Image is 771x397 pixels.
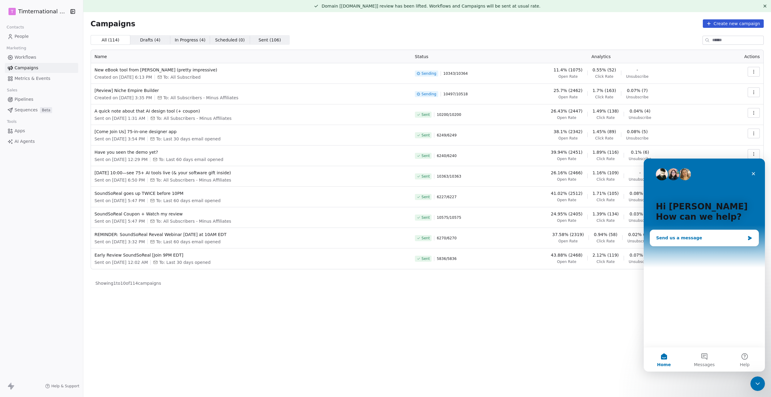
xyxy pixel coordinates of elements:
[95,231,408,238] span: REMINDER: SoundSoReal Reveal Webinar [DATE] at 10AM EDT
[95,177,145,183] span: Sent on [DATE] 6:50 PM
[95,87,408,94] span: [Review] Niche Empire Builder
[322,4,540,8] span: Domain [[DOMAIN_NAME]] review has been lifted. Workflows and Campaigns will be sent at usual rate.
[552,231,584,238] span: 37.58% (2319)
[592,190,619,196] span: 1.71% (105)
[592,87,616,94] span: 1.7% (163)
[487,50,715,63] th: Analytics
[592,211,619,217] span: 1.39% (134)
[45,384,79,389] a: Help & Support
[40,107,52,113] span: Beta
[629,177,651,182] span: Unsubscribe
[629,115,651,120] span: Unsubscribe
[558,74,578,79] span: Open Rate
[592,252,619,258] span: 2.12% (119)
[596,239,615,244] span: Click Rate
[595,74,613,79] span: Click Rate
[629,108,650,114] span: 0.04% (4)
[422,92,436,97] span: Sending
[627,239,650,244] span: Unsubscribe
[95,280,161,286] span: Showing 1 to 10 of 114 campaigns
[437,236,456,241] span: 6270 / 6270
[156,218,231,224] span: To: All Subscribers - Minus Affiliates
[91,50,411,63] th: Name
[629,252,650,258] span: 0.07% (4)
[4,44,29,53] span: Marketing
[175,37,205,43] span: In Progress ( 4 )
[628,231,649,238] span: 0.02% (1)
[557,218,576,223] span: Open Rate
[95,115,145,121] span: Sent on [DATE] 1:31 AM
[558,136,578,141] span: Open Rate
[558,239,578,244] span: Open Rate
[626,95,649,100] span: Unsubscribe
[15,96,33,103] span: Pipelines
[443,71,468,76] span: 10343 / 10364
[554,67,582,73] span: 11.4% (1075)
[95,149,408,155] span: Have you seen the demo yet?
[557,156,576,161] span: Open Rate
[163,95,239,101] span: To: All Subscribers - Minus Affiliates
[159,259,211,265] span: To: Last 30 days opened
[627,87,648,94] span: 0.07% (7)
[5,74,78,84] a: Metrics & Events
[551,170,582,176] span: 26.16% (2466)
[596,218,615,223] span: Click Rate
[594,231,617,238] span: 0.94% (58)
[15,65,38,71] span: Campaigns
[156,239,221,245] span: To: Last 60 days email opened
[156,115,232,121] span: To: All Subscribers - Minus Affiliates
[422,174,430,179] span: Sent
[140,37,160,43] span: Drafts ( 4 )
[627,129,648,135] span: 0.08% (5)
[592,108,619,114] span: 1.49% (138)
[437,215,461,220] span: 10575 / 10575
[5,126,78,136] a: Apps
[4,117,19,126] span: Tools
[422,133,430,138] span: Sent
[626,74,649,79] span: Unsubscribe
[422,71,436,76] span: Sending
[639,170,641,176] span: -
[437,174,461,179] span: 10363 / 10363
[750,376,765,391] iframe: Intercom live chat
[596,115,615,120] span: Click Rate
[95,218,145,224] span: Sent on [DATE] 5:47 PM
[15,138,35,145] span: AI Agents
[595,95,613,100] span: Click Rate
[18,8,68,15] span: Timternational B.V.
[422,153,430,158] span: Sent
[95,239,145,245] span: Sent on [DATE] 3:32 PM
[596,259,615,264] span: Click Rate
[91,19,135,28] span: Campaigns
[551,149,582,155] span: 39.94% (2451)
[443,92,468,97] span: 10497 / 10518
[557,259,576,264] span: Open Rate
[15,107,38,113] span: Sequences
[629,190,650,196] span: 0.08% (5)
[437,153,456,158] span: 6240 / 6240
[15,75,50,82] span: Metrics & Events
[551,190,582,196] span: 41.02% (2512)
[4,23,27,32] span: Contacts
[437,256,456,261] span: 5836 / 5836
[631,149,649,155] span: 0.1% (6)
[551,108,582,114] span: 26.43% (2447)
[715,50,763,63] th: Actions
[411,50,487,63] th: Status
[592,67,616,73] span: 0.55% (52)
[156,136,221,142] span: To: Last 30 days email opened
[596,198,615,202] span: Click Rate
[95,259,148,265] span: Sent on [DATE] 12:02 AM
[15,128,25,134] span: Apps
[95,129,408,135] span: [Come Join Us] 75-in-one designer app
[95,198,145,204] span: Sent on [DATE] 5:47 PM
[636,67,638,73] span: -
